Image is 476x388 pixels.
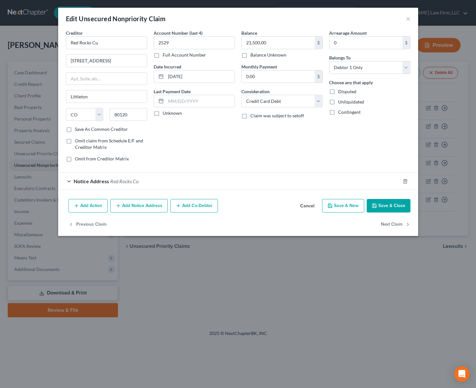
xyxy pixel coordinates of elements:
[110,199,168,212] button: Add Notice Address
[381,218,410,231] button: Next Claim
[329,37,402,49] input: 0.00
[66,30,83,36] span: Creditor
[402,37,410,49] div: $
[250,113,304,118] span: Claim was subject to setoff
[75,138,143,150] span: Omit claim from Schedule E/F and Creditor Matrix
[163,110,182,116] label: Unknown
[110,108,147,121] input: Enter zip...
[329,79,373,86] label: Choose any that apply
[406,15,410,23] button: ×
[241,63,277,70] label: Monthly Payment
[338,89,356,94] span: Disputed
[241,30,257,36] label: Balance
[295,200,319,212] button: Cancel
[166,70,235,83] input: MM/DD/YYYY
[74,178,109,184] span: Notice Address
[75,126,128,132] label: Save As Common Creditor
[367,199,410,212] button: Save & Close
[250,52,286,58] label: Balance Unknown
[154,36,235,49] input: XXXX
[66,90,147,103] input: Enter city...
[154,63,181,70] label: Date Incurred
[242,37,315,49] input: 0.00
[66,14,166,23] div: Edit Unsecured Nonpriority Claim
[154,30,202,36] label: Account Number (last 4)
[66,36,147,49] input: Search creditor by name...
[322,199,364,212] button: Save & New
[68,218,107,231] button: Previous Claim
[241,88,270,95] label: Consideration
[454,366,470,382] div: Open Intercom Messenger
[242,70,315,83] input: 0.00
[338,99,364,104] span: Unliquidated
[170,199,218,212] button: Add Co-Debtor
[110,178,139,184] span: Red Rocks Cu
[329,30,367,36] label: Arrearage Amount
[315,37,322,49] div: $
[163,52,206,58] label: Full Account Number
[315,70,322,83] div: $
[66,73,147,85] input: Apt, Suite, etc...
[329,55,351,60] span: Belongs To
[154,88,191,95] label: Last Payment Date
[75,156,129,161] span: Omit from Creditor Matrix
[68,199,108,212] button: Add Action
[338,109,361,115] span: Contingent
[166,95,235,107] input: MM/DD/YYYY
[66,55,147,67] input: Enter address...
